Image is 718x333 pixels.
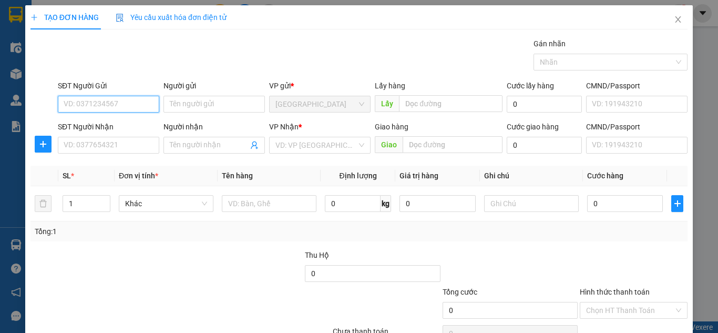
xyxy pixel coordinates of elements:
span: plus [672,199,683,208]
input: Cước lấy hàng [507,96,582,113]
span: SL [63,171,71,180]
label: Hình thức thanh toán [580,288,650,296]
label: Cước giao hàng [507,123,559,131]
span: Lấy hàng [375,82,405,90]
span: plus [30,14,38,21]
span: user-add [250,141,259,149]
label: Cước lấy hàng [507,82,554,90]
span: Yêu cầu xuất hóa đơn điện tử [116,13,227,22]
span: Khác [125,196,207,211]
div: Tổng: 1 [35,226,278,237]
div: Người gửi [163,80,265,92]
span: Cước hàng [587,171,623,180]
input: Cước giao hàng [507,137,582,154]
label: Gán nhãn [534,39,566,48]
span: Giá trị hàng [399,171,438,180]
button: delete [35,195,52,212]
input: Dọc đường [399,95,502,112]
input: VD: Bàn, Ghế [222,195,316,212]
input: Dọc đường [403,136,502,153]
input: 0 [399,195,475,212]
span: TẠO ĐƠN HÀNG [30,13,99,22]
th: Ghi chú [480,166,583,186]
span: close [674,15,682,24]
span: Giao [375,136,403,153]
div: VP gửi [269,80,371,92]
button: plus [35,136,52,153]
div: SĐT Người Nhận [58,121,159,133]
span: Đà Lạt [275,96,364,112]
span: Lấy [375,95,399,112]
span: Tổng cước [443,288,477,296]
img: icon [116,14,124,22]
div: SĐT Người Gửi [58,80,159,92]
input: Ghi Chú [484,195,579,212]
div: CMND/Passport [586,80,688,92]
div: CMND/Passport [586,121,688,133]
span: Tên hàng [222,171,253,180]
span: Định lượng [339,171,376,180]
span: Giao hàng [375,123,408,131]
div: Người nhận [163,121,265,133]
span: Đơn vị tính [119,171,158,180]
span: VP Nhận [269,123,299,131]
span: Thu Hộ [305,251,329,259]
span: kg [381,195,391,212]
button: plus [671,195,683,212]
span: plus [35,140,51,148]
button: Close [663,5,693,35]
